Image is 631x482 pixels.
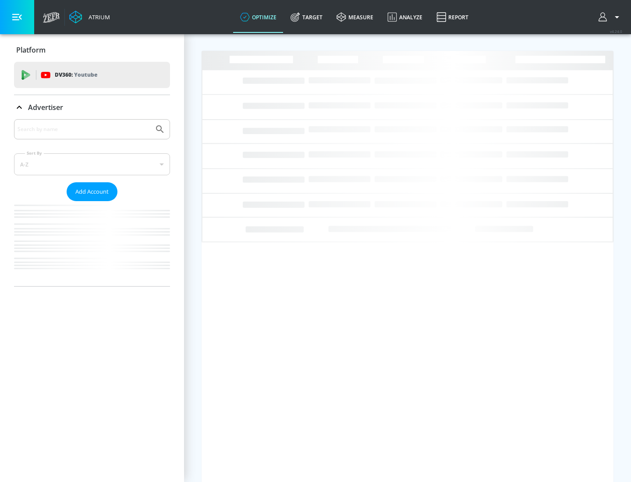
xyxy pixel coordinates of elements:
div: Platform [14,38,170,62]
span: v 4.24.0 [610,29,622,34]
div: DV360: Youtube [14,62,170,88]
div: Advertiser [14,95,170,120]
div: Advertiser [14,119,170,286]
a: measure [330,1,380,33]
input: Search by name [18,124,150,135]
p: Advertiser [28,103,63,112]
label: Sort By [25,150,44,156]
span: Add Account [75,187,109,197]
p: Platform [16,45,46,55]
button: Add Account [67,182,117,201]
p: DV360: [55,70,97,80]
nav: list of Advertiser [14,201,170,286]
p: Youtube [74,70,97,79]
a: Atrium [69,11,110,24]
a: Report [429,1,475,33]
div: A-Z [14,153,170,175]
a: Target [284,1,330,33]
a: optimize [233,1,284,33]
a: Analyze [380,1,429,33]
div: Atrium [85,13,110,21]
